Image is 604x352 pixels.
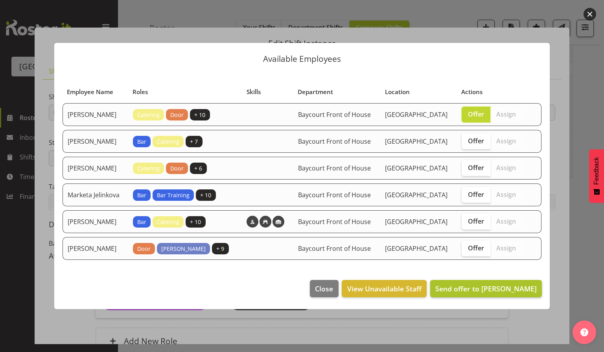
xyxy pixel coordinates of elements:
[496,164,516,172] span: Assign
[347,283,422,294] span: View Unavailable Staff
[589,149,604,203] button: Feedback - Show survey
[385,217,447,226] span: [GEOGRAPHIC_DATA]
[133,87,148,96] span: Roles
[170,111,184,119] span: Door
[468,110,484,118] span: Offer
[137,164,160,173] span: Catering
[62,55,542,63] p: Available Employees
[298,244,371,253] span: Baycourt Front of House
[430,280,542,297] button: Send offer to [PERSON_NAME]
[342,280,426,297] button: View Unavailable Staff
[385,87,410,96] span: Location
[137,137,146,146] span: Bar
[194,164,202,173] span: + 6
[157,191,190,200] span: Bar Training
[298,164,371,172] span: Baycourt Front of House
[63,130,128,153] td: [PERSON_NAME]
[190,218,201,226] span: + 10
[310,280,338,297] button: Close
[63,157,128,180] td: [PERSON_NAME]
[385,137,447,146] span: [GEOGRAPHIC_DATA]
[468,217,484,225] span: Offer
[170,164,184,173] span: Door
[468,244,484,252] span: Offer
[247,87,261,96] span: Skills
[63,103,128,126] td: [PERSON_NAME]
[63,210,128,233] td: [PERSON_NAME]
[200,191,211,200] span: + 10
[137,218,146,226] span: Bar
[63,237,128,260] td: [PERSON_NAME]
[496,137,516,145] span: Assign
[161,245,206,253] span: [PERSON_NAME]
[298,87,333,96] span: Department
[137,111,160,119] span: Catering
[385,164,447,172] span: [GEOGRAPHIC_DATA]
[385,110,447,119] span: [GEOGRAPHIC_DATA]
[194,111,205,119] span: + 10
[496,191,516,198] span: Assign
[468,164,484,172] span: Offer
[63,183,128,206] td: Marketa Jelinkova
[137,245,151,253] span: Door
[385,244,447,253] span: [GEOGRAPHIC_DATA]
[137,191,146,200] span: Bar
[461,87,482,96] span: Actions
[157,218,179,226] span: Catering
[216,245,224,253] span: + 9
[435,284,537,293] span: Send offer to [PERSON_NAME]
[580,328,588,336] img: help-xxl-2.png
[298,191,371,199] span: Baycourt Front of House
[385,191,447,199] span: [GEOGRAPHIC_DATA]
[496,217,516,225] span: Assign
[468,137,484,145] span: Offer
[298,217,371,226] span: Baycourt Front of House
[496,244,516,252] span: Assign
[298,110,371,119] span: Baycourt Front of House
[190,137,198,146] span: + 7
[496,110,516,118] span: Assign
[468,191,484,198] span: Offer
[298,137,371,146] span: Baycourt Front of House
[157,137,179,146] span: Catering
[593,157,600,185] span: Feedback
[315,283,333,294] span: Close
[67,87,113,96] span: Employee Name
